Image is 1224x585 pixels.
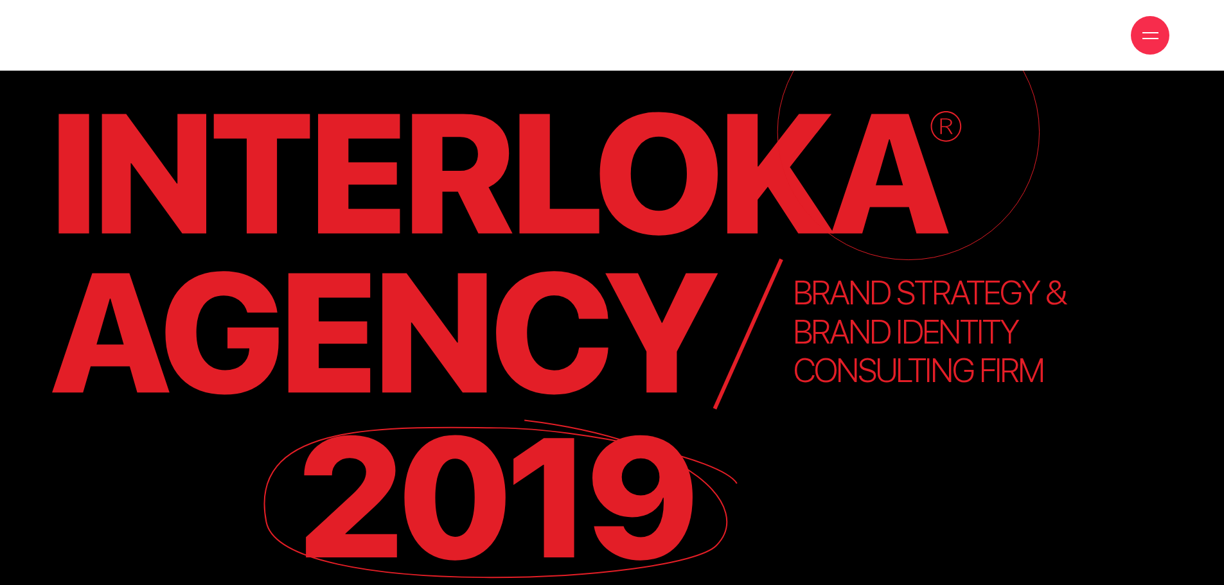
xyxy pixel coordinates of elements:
tspan: BRAND IDENTITY [794,312,1020,351]
tspan: CONSULTING FIRM [794,351,1043,390]
tspan: Agency [49,231,720,433]
tspan: Interloka [49,73,951,275]
tspan: BRAND STRATEGY & [794,274,1068,313]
